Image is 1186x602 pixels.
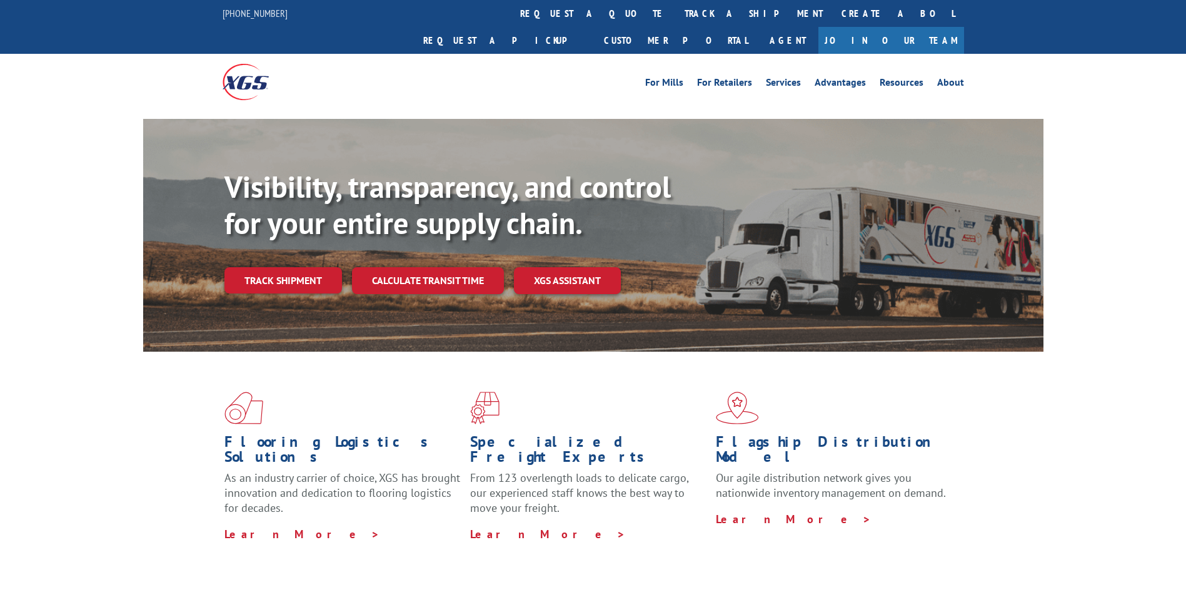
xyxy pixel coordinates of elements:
a: Track shipment [224,267,342,293]
a: Calculate transit time [352,267,504,294]
h1: Flagship Distribution Model [716,434,952,471]
a: Learn More > [224,527,380,541]
img: xgs-icon-flagship-distribution-model-red [716,392,759,424]
a: Request a pickup [414,27,595,54]
a: For Retailers [697,78,752,91]
a: [PHONE_NUMBER] [223,7,288,19]
h1: Specialized Freight Experts [470,434,706,471]
span: Our agile distribution network gives you nationwide inventory management on demand. [716,471,946,500]
a: Services [766,78,801,91]
a: Resources [880,78,923,91]
h1: Flooring Logistics Solutions [224,434,461,471]
a: Customer Portal [595,27,757,54]
a: Learn More > [470,527,626,541]
img: xgs-icon-focused-on-flooring-red [470,392,500,424]
img: xgs-icon-total-supply-chain-intelligence-red [224,392,263,424]
a: About [937,78,964,91]
p: From 123 overlength loads to delicate cargo, our experienced staff knows the best way to move you... [470,471,706,526]
a: Join Our Team [818,27,964,54]
a: XGS ASSISTANT [514,267,621,294]
a: Learn More > [716,512,872,526]
span: As an industry carrier of choice, XGS has brought innovation and dedication to flooring logistics... [224,471,460,515]
a: For Mills [645,78,683,91]
a: Agent [757,27,818,54]
a: Advantages [815,78,866,91]
b: Visibility, transparency, and control for your entire supply chain. [224,167,671,242]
